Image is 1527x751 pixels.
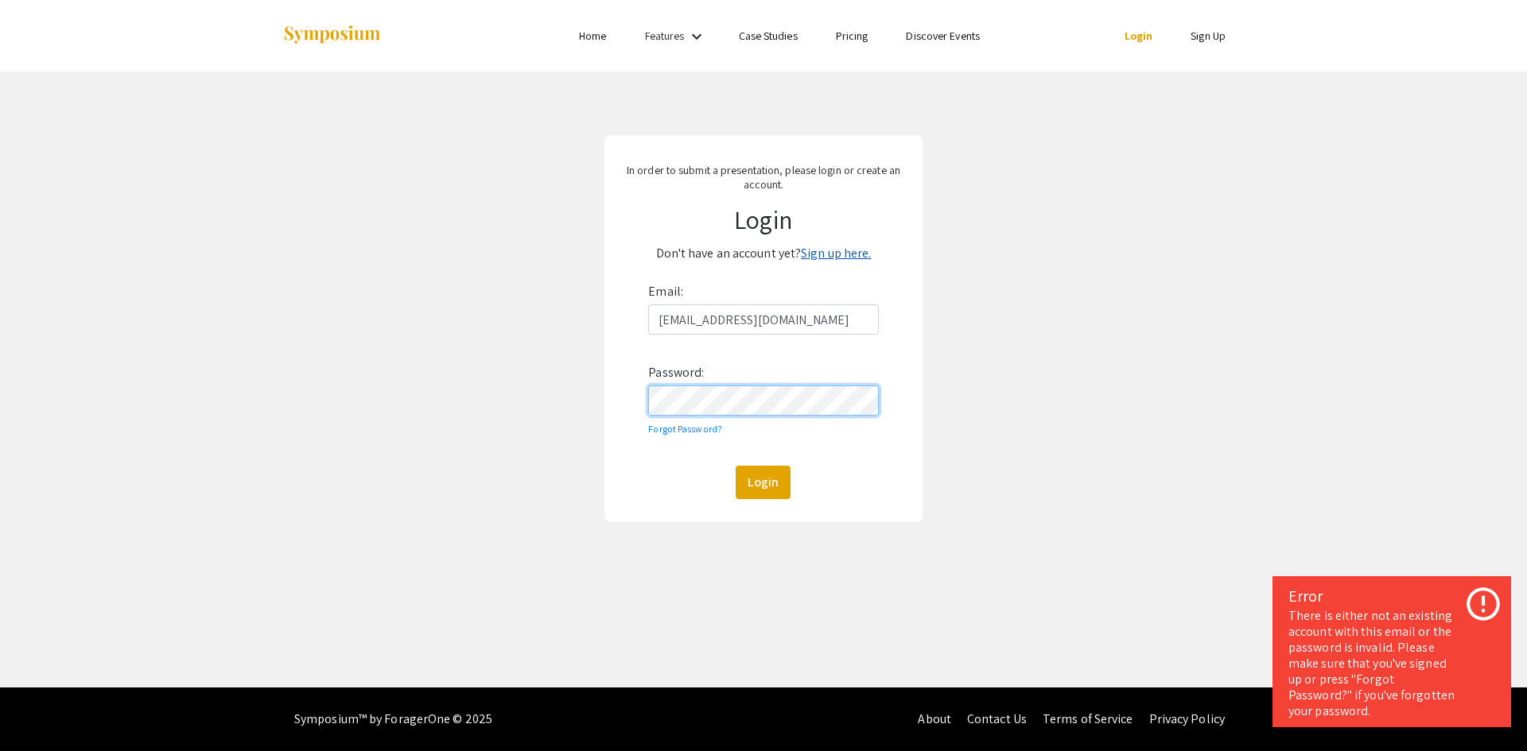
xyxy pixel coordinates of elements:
a: Privacy Policy [1149,710,1225,727]
a: Sign up here. [801,245,871,261]
a: Forgot Password? [648,423,722,435]
a: About [918,710,951,727]
div: Symposium™ by ForagerOne © 2025 [294,687,492,751]
a: Home [579,29,606,43]
img: Symposium by ForagerOne [282,25,382,46]
div: There is either not an existing account with this email or the password is invalid. Please make s... [1288,608,1495,719]
a: Pricing [836,29,868,43]
a: Terms of Service [1043,710,1133,727]
a: Login [1125,29,1153,43]
iframe: Chat [12,679,68,739]
a: Case Studies [739,29,798,43]
label: Email: [648,279,683,304]
button: Login [736,466,791,499]
a: Discover Events [906,29,980,43]
a: Features [645,29,685,43]
h1: Login [620,204,907,234]
p: Don't have an account yet? [620,241,907,266]
label: Password: [648,360,704,385]
div: Error [1288,584,1495,608]
mat-icon: Expand Features list [687,27,706,46]
a: Sign Up [1191,29,1226,43]
p: In order to submit a presentation, please login or create an account. [620,163,907,192]
a: Contact Us [967,710,1027,727]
